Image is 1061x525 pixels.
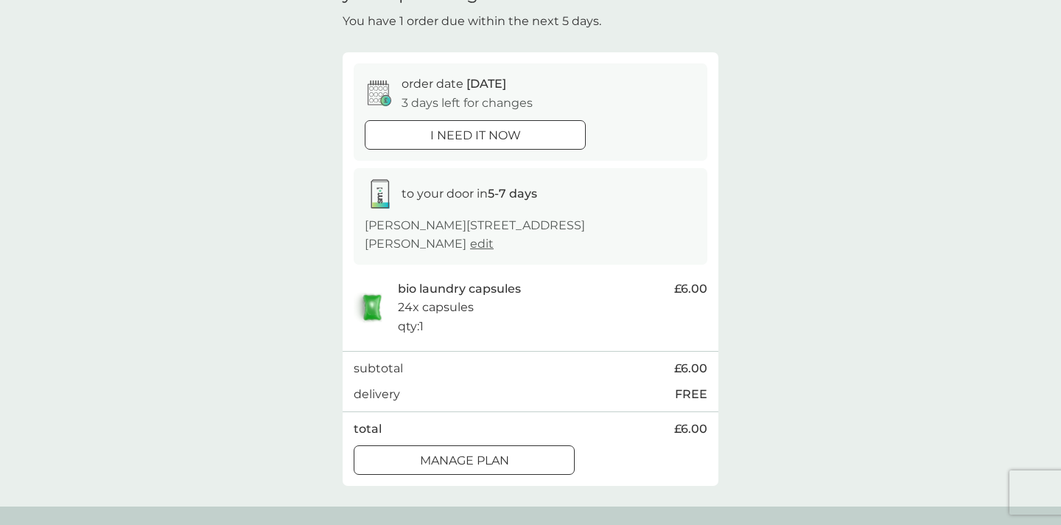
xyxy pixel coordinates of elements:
p: You have 1 order due within the next 5 days. [343,12,601,31]
span: [DATE] [466,77,506,91]
p: i need it now [430,126,521,145]
p: [PERSON_NAME][STREET_ADDRESS][PERSON_NAME] [365,216,696,254]
p: bio laundry capsules [398,279,521,299]
button: Manage plan [354,445,575,475]
span: £6.00 [674,359,707,378]
p: order date [402,74,506,94]
button: i need it now [365,120,586,150]
p: FREE [675,385,707,404]
span: £6.00 [674,420,707,439]
p: Manage plan [420,451,509,470]
strong: 5-7 days [488,187,537,201]
p: qty : 1 [398,317,424,336]
p: 3 days left for changes [402,94,533,113]
p: subtotal [354,359,403,378]
p: total [354,420,382,439]
p: delivery [354,385,400,404]
span: to your door in [402,187,537,201]
p: 24x capsules [398,298,474,317]
a: edit [470,237,494,251]
span: £6.00 [674,279,707,299]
